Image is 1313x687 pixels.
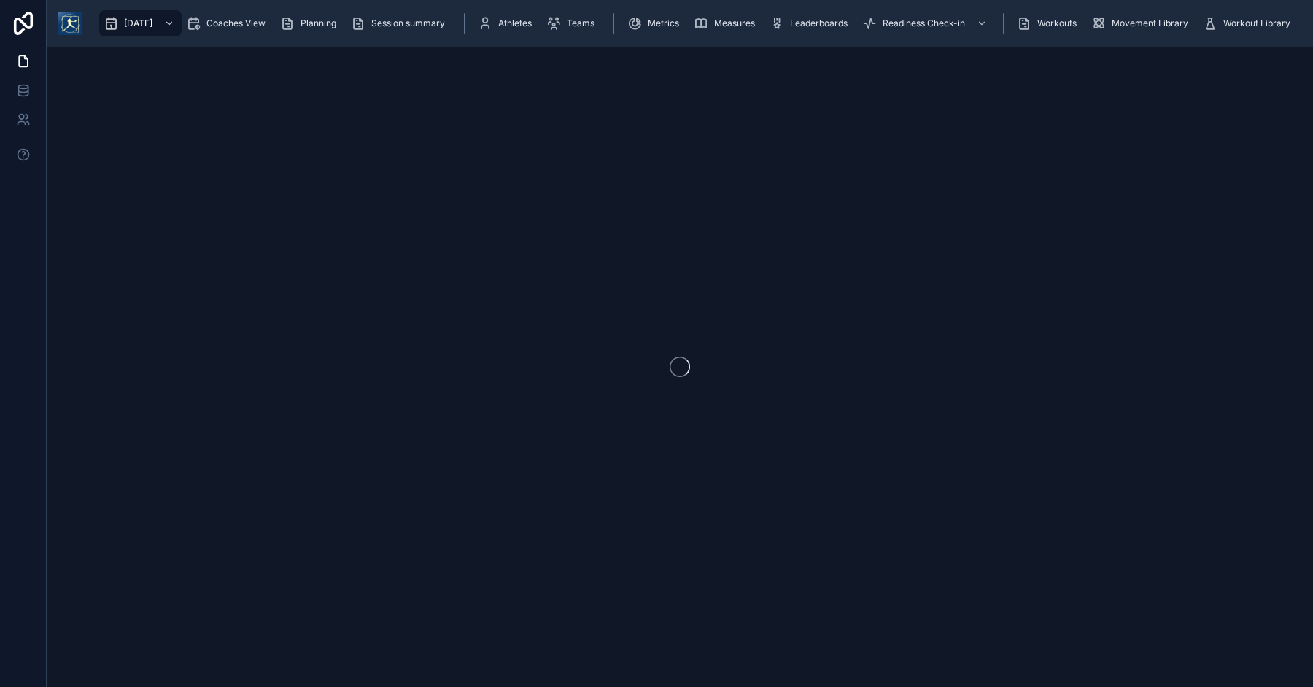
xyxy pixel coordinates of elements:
[1112,18,1188,29] span: Movement Library
[99,10,182,36] a: [DATE]
[124,18,152,29] span: [DATE]
[1087,10,1198,36] a: Movement Library
[301,18,336,29] span: Planning
[689,10,765,36] a: Measures
[883,18,965,29] span: Readiness Check-in
[542,10,605,36] a: Teams
[648,18,679,29] span: Metrics
[371,18,445,29] span: Session summary
[714,18,755,29] span: Measures
[1198,10,1301,36] a: Workout Library
[276,10,346,36] a: Planning
[790,18,848,29] span: Leaderboards
[623,10,689,36] a: Metrics
[765,10,858,36] a: Leaderboards
[473,10,542,36] a: Athletes
[346,10,455,36] a: Session summary
[58,12,82,35] img: App logo
[1037,18,1077,29] span: Workouts
[1012,10,1087,36] a: Workouts
[206,18,266,29] span: Coaches View
[858,10,994,36] a: Readiness Check-in
[182,10,276,36] a: Coaches View
[1223,18,1290,29] span: Workout Library
[93,7,1301,39] div: scrollable content
[567,18,594,29] span: Teams
[498,18,532,29] span: Athletes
